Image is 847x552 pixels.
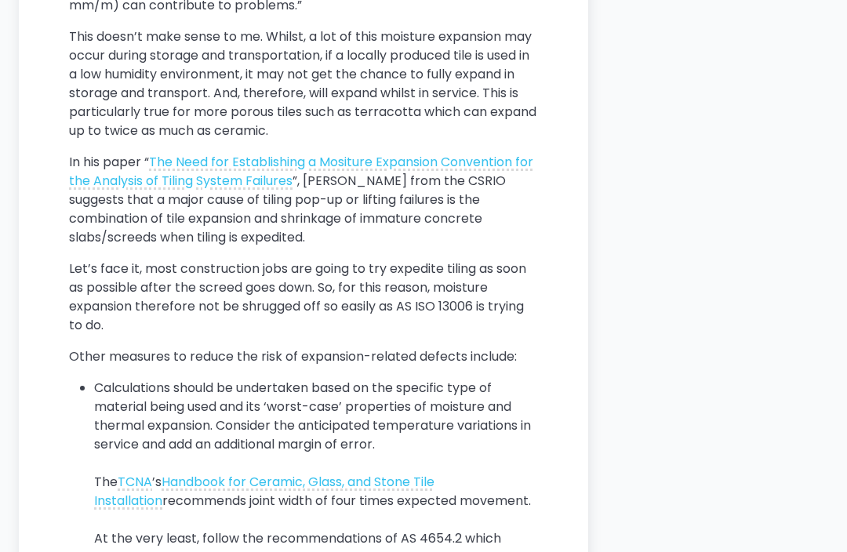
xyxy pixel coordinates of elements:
[94,473,434,510] a: Handbook for Ceramic, Glass, and Stone Tile Installation
[69,260,538,335] p: Let’s face it, most construction jobs are going to try expedite tiling as soon as possible after ...
[69,153,533,190] a: The Need for Establishing a Mositure Expansion Convention for the Analysis of Tiling System Failures
[69,347,538,366] p: Other measures to reduce the risk of expansion-related defects include:
[118,473,152,491] a: TCNA
[69,153,538,247] p: In his paper “ ”, [PERSON_NAME] from the CSRIO suggests that a major cause of tiling pop-up or li...
[69,27,538,140] p: This doesn’t make sense to me. Whilst, a lot of this moisture expansion may occur during storage ...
